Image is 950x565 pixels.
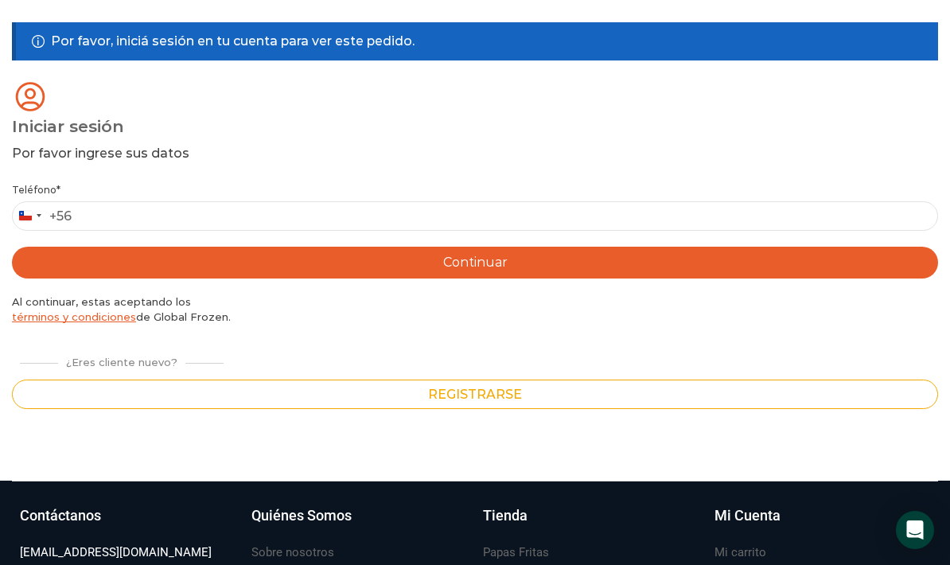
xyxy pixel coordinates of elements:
a: [EMAIL_ADDRESS][DOMAIN_NAME] [20,542,212,563]
a: Tienda [483,505,699,542]
a: términos y condiciones [12,310,136,323]
div: Open Intercom Messenger [896,511,934,549]
div: Al continuar, estas aceptando los de Global Frozen. [12,294,938,324]
label: Teléfono [12,182,938,197]
h3: Papas Fritas [483,544,549,561]
a: Quiénes Somos [251,505,467,542]
h3: Quiénes Somos [251,505,352,526]
div: +56 [49,206,72,227]
a: Mi Cuenta [714,505,930,542]
img: tabler-icon-user-circle.svg [12,79,49,115]
h3: Contáctanos [20,505,101,526]
h3: [EMAIL_ADDRESS][DOMAIN_NAME] [20,544,212,561]
h3: Tienda [483,505,528,526]
div: Por favor, iniciá sesión en tu cuenta para ver este pedido. [12,22,938,60]
h3: Mi Cuenta [714,505,781,526]
a: Sobre nosotros [251,542,334,563]
a: Papas Fritas [483,542,549,563]
button: Continuar [12,247,938,279]
h3: Sobre nosotros [251,544,334,561]
button: Registrarse [12,380,938,409]
a: Mi carrito [714,542,766,563]
div: Iniciar sesión [12,115,938,138]
h3: Mi carrito [714,544,766,561]
button: Selected country [13,202,72,230]
div: Por favor ingrese sus datos [12,145,938,163]
div: ¿Eres cliente nuevo? [12,349,232,370]
a: Contáctanos [20,505,236,542]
